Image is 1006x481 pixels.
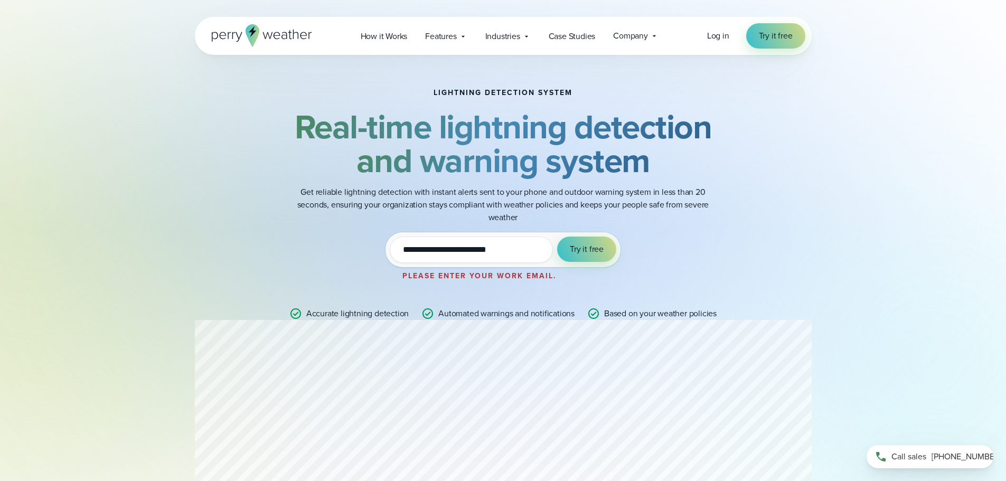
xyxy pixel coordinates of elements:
p: Accurate lightning detection [306,307,409,320]
span: Try it free [570,243,604,256]
a: Log in [707,30,729,42]
span: Company [613,30,648,42]
a: Call sales[PHONE_NUMBER] [867,445,993,468]
a: Case Studies [540,25,605,47]
span: Try it free [759,30,793,42]
p: Based on your weather policies [604,307,717,320]
span: Industries [485,30,520,43]
strong: Real-time lightning detection and warning system [295,102,712,185]
span: Case Studies [549,30,596,43]
p: Get reliable lightning detection with instant alerts sent to your phone and outdoor warning syste... [292,186,714,224]
label: Please enter your work email. [402,270,557,281]
span: [PHONE_NUMBER] [932,450,1002,463]
a: Try it free [746,23,805,49]
p: Automated warnings and notifications [438,307,575,320]
h1: Lightning detection system [434,89,572,97]
a: How it Works [352,25,417,47]
span: How it Works [361,30,408,43]
span: Call sales [891,450,926,463]
span: Features [425,30,456,43]
button: Try it free [557,237,616,262]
